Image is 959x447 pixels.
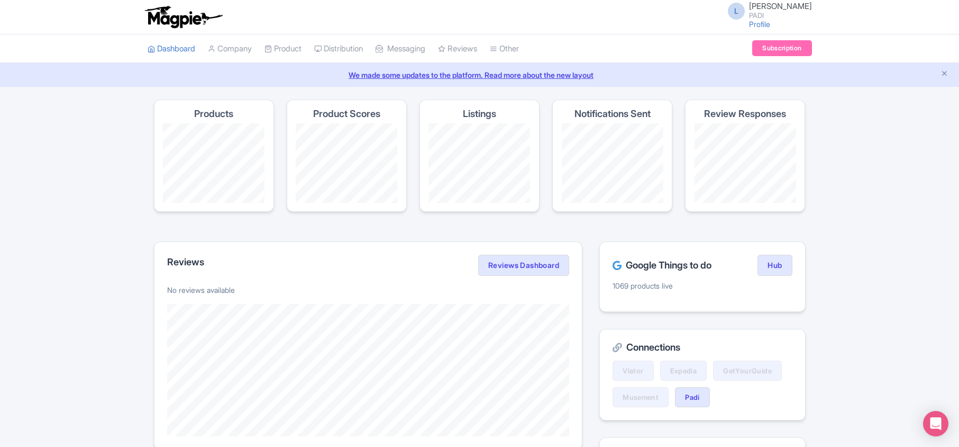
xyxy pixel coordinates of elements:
h2: Connections [613,342,792,353]
a: Hub [757,255,792,276]
span: [PERSON_NAME] [749,1,812,11]
h4: Product Scores [313,109,380,119]
h4: Notifications Sent [574,109,651,119]
p: No reviews available [167,284,570,296]
small: PADI [749,12,812,19]
a: Company [208,34,252,64]
h4: Review Responses [704,109,786,119]
a: Reviews [438,34,477,64]
span: L [728,3,745,20]
a: Musement [613,387,669,407]
a: Messaging [376,34,425,64]
a: Profile [749,20,770,29]
h2: Google Things to do [613,260,711,271]
a: Viator [613,361,653,381]
a: Other [490,34,519,64]
p: 1069 products live [613,280,792,291]
h4: Listings [463,109,496,119]
h4: Products [194,109,233,119]
h2: Reviews [167,257,204,267]
a: Subscription [752,40,811,56]
a: Reviews Dashboard [478,255,569,276]
a: Dashboard [148,34,195,64]
a: Distribution [314,34,363,64]
div: Open Intercom Messenger [923,411,948,436]
img: logo-ab69f6fb50320c5b225c76a69d11143b.png [142,5,224,29]
a: GetYourGuide [713,361,782,381]
a: Product [264,34,302,64]
a: Padi [675,387,710,407]
a: Expedia [660,361,707,381]
a: We made some updates to the platform. Read more about the new layout [6,69,953,81]
a: L [PERSON_NAME] PADI [721,2,812,19]
button: Close announcement [940,68,948,81]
